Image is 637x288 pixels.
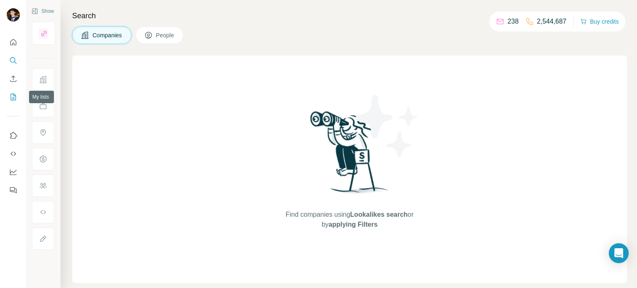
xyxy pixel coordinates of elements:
button: Feedback [7,183,20,198]
p: 2,544,687 [537,17,566,27]
button: Search [7,53,20,68]
h4: Search [72,10,627,22]
span: Find companies using or by [283,210,416,230]
button: Buy credits [580,16,619,27]
img: Avatar [7,8,20,22]
button: Show [26,5,60,17]
button: Quick start [7,35,20,50]
span: Lookalikes search [350,211,408,218]
button: Enrich CSV [7,71,20,86]
span: People [156,31,175,39]
button: Use Surfe on LinkedIn [7,128,20,143]
img: Surfe Illustration - Stars [350,89,424,163]
button: Use Surfe API [7,146,20,161]
div: Open Intercom Messenger [609,243,629,263]
span: Companies [92,31,123,39]
button: My lists [7,90,20,104]
span: applying Filters [328,221,377,228]
img: Surfe Illustration - Woman searching with binoculars [306,109,393,201]
p: 238 [508,17,519,27]
button: Dashboard [7,165,20,179]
